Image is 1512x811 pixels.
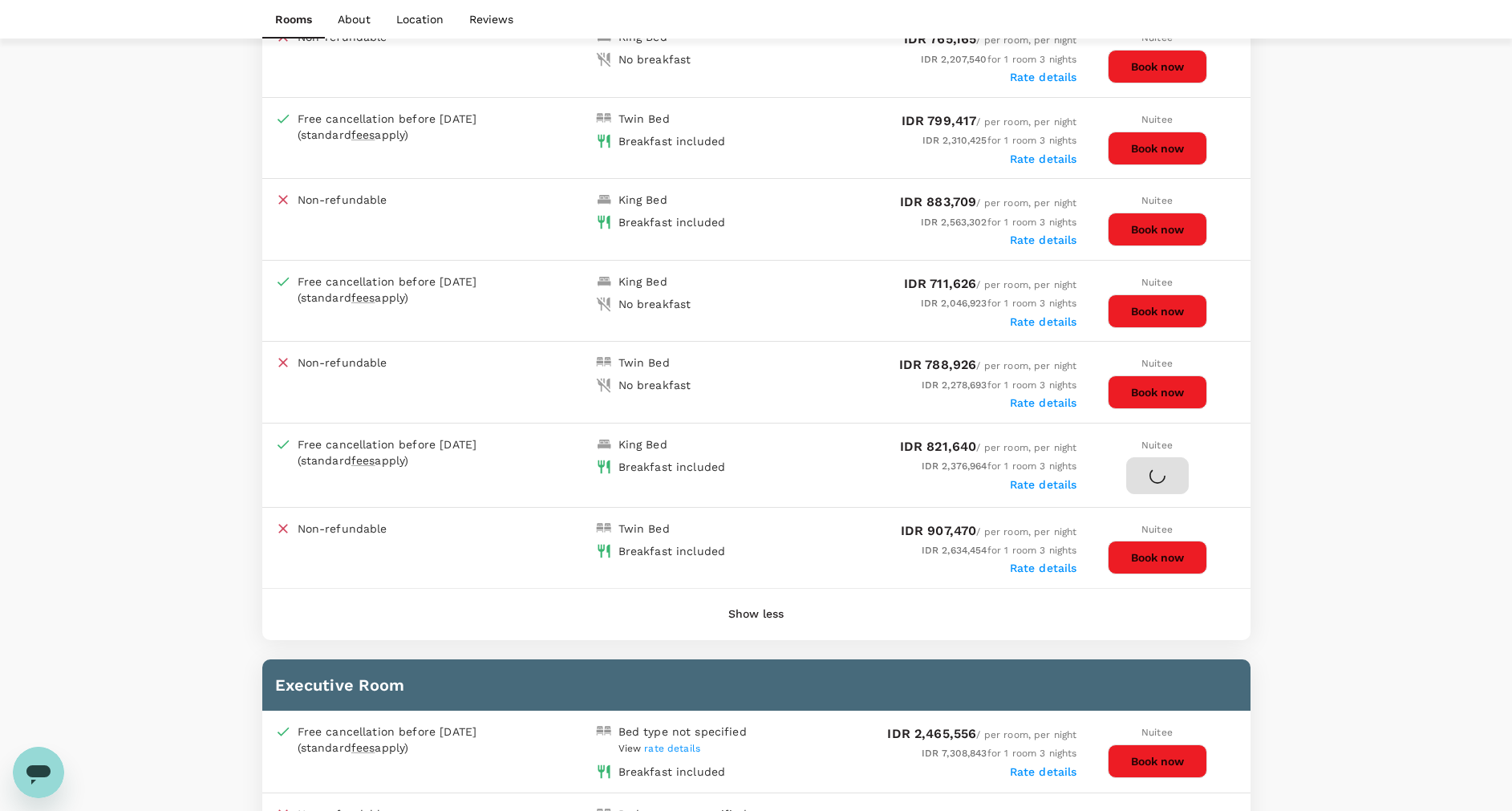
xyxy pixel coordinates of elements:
span: IDR 7,308,843 [922,748,987,759]
div: Breakfast included [618,133,726,149]
img: king-bed-icon [596,192,612,208]
iframe: Button to launch messaging window [13,747,64,798]
span: / per room, per night [902,116,1077,128]
span: IDR 907,470 [901,523,977,538]
label: Rate details [1010,765,1077,778]
span: fees [351,128,375,141]
div: Free cancellation before [DATE] (standard apply) [298,274,514,306]
button: Book now [1108,213,1207,246]
button: Book now [1108,50,1207,83]
button: Book now [1108,541,1207,574]
span: IDR 2,634,454 [922,545,987,556]
img: double-bed-icon [596,724,612,740]
span: IDR 711,626 [904,276,977,291]
label: Rate details [1010,71,1077,83]
label: Rate details [1010,152,1077,165]
div: Breakfast included [618,214,726,230]
span: for 1 room 3 nights [921,298,1077,309]
span: / per room, per night [899,360,1077,371]
button: Book now [1108,375,1207,409]
label: Rate details [1010,233,1077,246]
img: double-bed-icon [596,355,612,371]
button: Book now [1108,132,1207,165]
div: King Bed [618,436,667,452]
p: Location [396,11,444,27]
p: Reviews [469,11,513,27]
div: No breakfast [618,296,691,312]
span: for 1 room 3 nights [922,748,1077,759]
span: for 1 room 3 nights [921,54,1077,65]
div: Breakfast included [618,543,726,559]
span: for 1 room 3 nights [922,379,1077,391]
span: IDR 788,926 [899,357,977,372]
span: for 1 room 3 nights [922,135,1077,146]
span: IDR 883,709 [900,194,977,209]
span: / per room, per night [900,442,1077,453]
span: / per room, per night [900,197,1077,209]
p: Non-refundable [298,355,387,371]
div: Twin Bed [618,521,670,537]
span: fees [351,741,375,754]
span: fees [351,291,375,304]
button: Book now [1108,294,1207,328]
span: rate details [644,743,700,754]
span: Nuitee [1141,440,1173,451]
div: Free cancellation before [DATE] (standard apply) [298,724,514,756]
p: Rooms [275,11,312,27]
span: Nuitee [1141,195,1173,206]
span: IDR 2,465,556 [887,726,976,741]
label: Rate details [1010,478,1077,491]
div: No breakfast [618,377,691,393]
span: fees [351,454,375,467]
div: Free cancellation before [DATE] (standard apply) [298,111,514,143]
div: Twin Bed [618,355,670,371]
p: Non-refundable [298,521,387,537]
div: No breakfast [618,51,691,67]
span: Nuitee [1141,114,1173,125]
span: IDR 765,165 [904,31,977,47]
img: double-bed-icon [596,111,612,127]
span: IDR 2,046,923 [921,298,987,309]
div: Breakfast included [618,764,726,780]
div: Breakfast included [618,459,726,475]
label: Rate details [1010,396,1077,409]
span: for 1 room 3 nights [922,460,1077,472]
label: Rate details [1010,315,1077,328]
img: double-bed-icon [596,521,612,537]
span: for 1 room 3 nights [921,217,1077,228]
span: View [618,743,701,754]
div: Bed type not specified [618,724,747,740]
div: Free cancellation before [DATE] (standard apply) [298,436,514,468]
span: Nuitee [1141,277,1173,288]
span: Nuitee [1141,524,1173,535]
label: Rate details [1010,562,1077,574]
img: king-bed-icon [596,274,612,290]
span: IDR 799,417 [902,113,977,128]
div: Twin Bed [618,111,670,127]
span: for 1 room 3 nights [922,545,1077,556]
span: / per room, per night [904,279,1077,290]
div: King Bed [618,274,667,290]
button: Show less [706,595,806,634]
div: King Bed [618,192,667,208]
span: IDR 821,640 [900,439,977,454]
span: / per room, per night [904,34,1077,46]
span: IDR 2,310,425 [922,135,987,146]
span: Nuitee [1141,727,1173,738]
span: Nuitee [1141,358,1173,369]
span: IDR 2,376,964 [922,460,987,472]
h6: Executive Room [275,672,1238,698]
span: IDR 2,278,693 [922,379,987,391]
img: king-bed-icon [596,436,612,452]
button: Book now [1108,744,1207,778]
p: Non-refundable [298,192,387,208]
p: About [338,11,371,27]
span: / per room, per night [887,729,1076,740]
span: IDR 2,207,540 [921,54,987,65]
span: IDR 2,563,302 [921,217,987,228]
span: / per room, per night [901,526,1077,537]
